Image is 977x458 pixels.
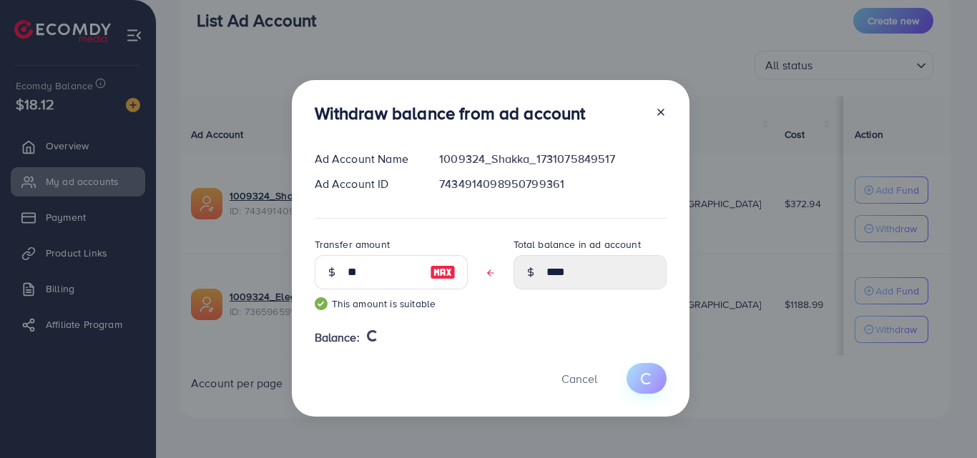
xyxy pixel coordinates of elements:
img: image [430,264,456,281]
img: guide [315,297,328,310]
iframe: Chat [916,394,966,447]
label: Transfer amount [315,237,390,252]
button: Cancel [544,363,615,394]
div: Ad Account ID [303,176,428,192]
div: 1009324_Shakka_1731075849517 [428,151,677,167]
span: Balance: [315,329,360,346]
h3: Withdraw balance from ad account [315,103,586,124]
div: Ad Account Name [303,151,428,167]
div: 7434914098950799361 [428,176,677,192]
span: Cancel [561,371,597,387]
label: Total balance in ad account [514,237,641,252]
small: This amount is suitable [315,297,468,311]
